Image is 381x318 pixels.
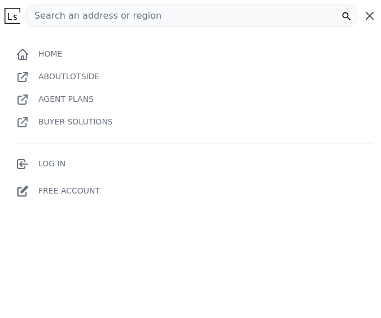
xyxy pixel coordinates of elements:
a: Log In [16,159,65,168]
a: Agent Plans [38,94,94,104]
a: Home [16,49,62,58]
a: Buyer Solutions [16,117,113,126]
img: Lotside [5,8,20,24]
a: AboutLotside [38,72,99,81]
a: Free Account [16,182,100,200]
span: Search an address or region [25,9,161,23]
